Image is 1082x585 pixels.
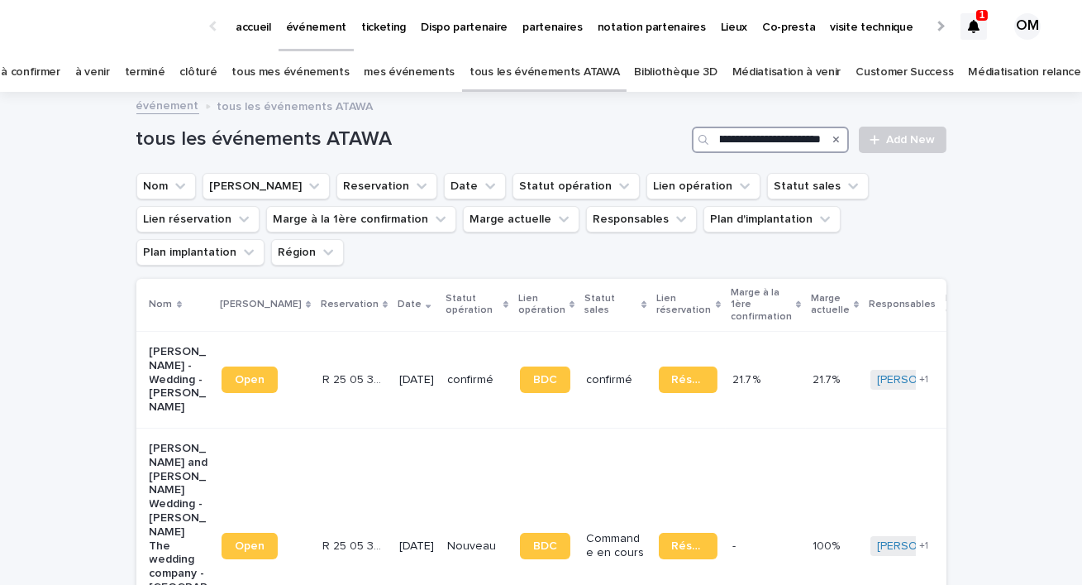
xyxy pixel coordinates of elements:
[646,173,760,199] button: Lien opération
[364,53,455,92] a: mes événements
[1014,13,1041,40] div: OM
[512,173,640,199] button: Statut opération
[203,173,330,199] button: Lien Stacker
[659,533,717,559] a: Réservation
[877,539,967,554] a: [PERSON_NAME]
[813,370,843,387] p: 21.7%
[533,540,557,552] span: BDC
[518,290,565,320] p: Lien opération
[887,134,936,146] span: Add New
[136,206,260,233] button: Lien réservation
[470,53,619,92] a: tous les événements ATAWA
[520,533,570,559] a: BDC
[919,541,928,551] span: + 1
[179,53,217,92] a: clôturé
[150,295,173,314] p: Nom
[136,239,265,266] button: Plan implantation
[446,290,498,320] p: Statut opération
[235,540,265,552] span: Open
[336,173,437,199] button: Reservation
[919,375,928,385] span: + 1
[584,290,637,320] p: Statut sales
[968,53,1081,92] a: Médiatisation relance
[659,367,717,393] a: Réservation
[136,127,686,151] h1: tous les événements ATAWA
[321,295,379,314] p: Reservation
[520,367,570,393] a: BDC
[946,290,1014,320] p: Plan d'implantation
[859,127,946,153] a: Add New
[877,373,967,387] a: [PERSON_NAME]
[586,373,645,387] p: confirmé
[767,173,869,199] button: Statut sales
[136,173,196,199] button: Nom
[811,290,850,320] p: Marge actuelle
[399,539,434,554] p: [DATE]
[463,206,579,233] button: Marge actuelle
[869,295,936,314] p: Responsables
[731,284,792,326] p: Marge à la 1ère confirmation
[672,374,704,386] span: Réservation
[856,53,953,92] a: Customer Success
[1,53,60,92] a: à confirmer
[586,206,697,233] button: Responsables
[217,96,374,114] p: tous les événements ATAWA
[322,370,384,387] p: R 25 05 3705
[220,295,302,314] p: [PERSON_NAME]
[447,539,506,554] p: Nouveau
[322,536,384,554] p: R 25 05 3506
[960,13,987,40] div: 1
[398,295,422,314] p: Date
[222,367,278,393] a: Open
[266,206,456,233] button: Marge à la 1ère confirmation
[732,370,764,387] p: 21.7 %
[692,127,849,153] input: Search
[231,53,349,92] a: tous mes événements
[33,10,193,43] img: Ls34BcGeRexTGTNfXpUC
[447,373,506,387] p: confirmé
[657,290,712,320] p: Lien réservation
[732,53,841,92] a: Médiatisation à venir
[125,53,165,92] a: terminé
[732,536,739,554] p: -
[533,374,557,386] span: BDC
[271,239,344,266] button: Région
[399,373,434,387] p: [DATE]
[813,536,843,554] p: 100%
[672,540,704,552] span: Réservation
[75,53,110,92] a: à venir
[235,374,265,386] span: Open
[634,53,717,92] a: Bibliothèque 3D
[150,345,208,415] p: [PERSON_NAME] - Wedding - [PERSON_NAME]
[980,9,985,21] p: 1
[136,95,199,114] a: événement
[703,206,841,233] button: Plan d'implantation
[444,173,506,199] button: Date
[222,533,278,559] a: Open
[586,532,645,560] p: Commande en cours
